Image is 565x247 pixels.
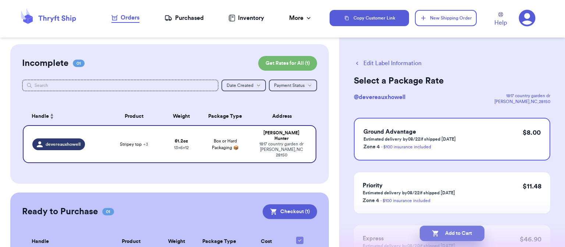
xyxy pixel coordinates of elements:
span: 01 [102,208,114,215]
div: Orders [111,13,139,22]
th: Product [105,107,164,125]
div: 1817 country garden dr [PERSON_NAME] , NC 28150 [256,141,307,158]
span: @ devereauxhowell [354,94,405,100]
button: Date Created [221,80,266,91]
button: Sort ascending [49,112,55,121]
p: $ 11.48 [523,181,541,191]
p: $ 8.00 [523,127,541,138]
div: [PERSON_NAME] , NC , 28150 [494,99,550,105]
span: Box or Hard Packaging 📦 [212,139,239,150]
span: Ground Advantage [363,129,416,135]
a: Purchased [164,14,204,22]
p: Estimated delivery by 08/22 if shipped [DATE] [363,190,455,196]
span: Help [494,18,507,27]
div: 1817 country garden dr [494,93,550,99]
span: Priority [363,183,383,188]
th: Package Type [199,107,252,125]
span: Date Created [227,83,253,88]
a: - $100 insurance included [381,145,431,149]
span: 01 [73,60,85,67]
h2: Select a Package Rate [354,75,550,87]
span: Stripey top [120,141,148,147]
button: Payment Status [269,80,317,91]
button: New Shipping Order [415,10,477,26]
p: Estimated delivery by 08/22 if shipped [DATE] [363,136,456,142]
button: Add to Cart [420,226,484,241]
span: Zone 4 [363,144,380,149]
button: Get Rates for All (1) [258,56,317,71]
a: Orders [111,13,139,23]
span: Handle [32,113,49,120]
a: Inventory [228,14,264,22]
th: Address [252,107,316,125]
button: Checkout (1) [263,204,317,219]
a: Help [494,12,507,27]
button: Edit Label Information [354,59,422,68]
input: Search [22,80,218,91]
span: + 3 [143,142,148,147]
h2: Ready to Purchase [22,206,98,218]
div: [PERSON_NAME] Hunter [256,130,307,141]
span: devereauxhowell [46,141,81,147]
a: - $100 insurance included [380,198,430,203]
strong: 61.2 oz [175,139,188,143]
span: Payment Status [274,83,305,88]
h2: Incomplete [22,57,68,69]
span: Handle [32,238,49,246]
th: Weight [164,107,199,125]
span: 13 x 6 x 12 [174,145,189,150]
div: More [289,14,312,22]
button: Copy Customer Link [330,10,409,26]
span: Zone 4 [363,198,379,203]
